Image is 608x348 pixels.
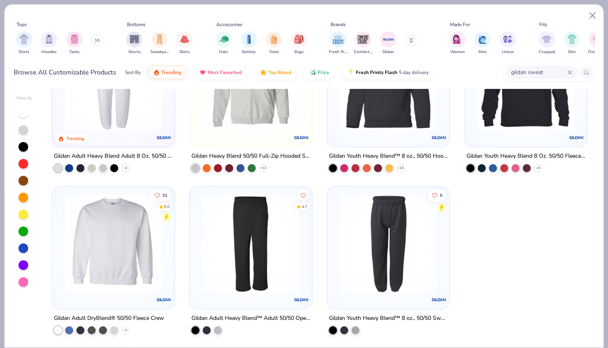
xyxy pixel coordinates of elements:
button: Like [298,189,309,201]
button: filter button [500,31,516,55]
img: Fresh Prints Image [332,33,344,45]
span: + 1 [123,165,127,170]
div: Gildan Youth Heavy Blend™ 8 oz., 50/50 Sweatpants [329,313,448,323]
div: Accessories [216,21,242,28]
button: filter button [66,31,82,55]
img: Hoodies Image [45,35,53,44]
span: Totes [269,49,279,55]
button: filter button [539,31,555,55]
button: Like [151,189,172,201]
button: Most Favorited [193,66,248,79]
span: + 4 [536,165,540,170]
button: Like [428,189,446,201]
span: Shorts [128,49,141,55]
button: filter button [266,31,282,55]
div: Fits [539,21,547,28]
div: Bottoms [127,21,146,28]
span: Bottles [242,49,256,55]
img: trending.gif [153,69,160,76]
div: filter for Comfort Colors [354,31,372,55]
span: Oversized [588,49,606,55]
div: filter for Shorts [126,31,142,55]
img: 33884748-6a48-47bc-946f-b3f24aac6320 [198,194,304,292]
div: filter for Bags [291,31,307,55]
span: Bags [294,49,304,55]
div: filter for Skirts [177,31,193,55]
div: filter for Fresh Prints [329,31,347,55]
span: Fresh Prints Flash [356,69,397,76]
span: Comfort Colors [354,49,372,55]
img: Shorts Image [130,35,139,44]
button: Close [585,8,600,23]
span: Skirts [179,49,190,55]
span: 5 day delivery [399,68,429,77]
button: Fresh Prints Flash5 day delivery [342,66,435,79]
img: Cropped Image [542,35,551,44]
div: Gildan Youth Heavy Blend™ 8 oz., 50/50 Hooded Sweatshirt [329,151,448,161]
span: Fresh Prints [329,49,347,55]
div: filter for Oversized [588,31,606,55]
div: Gildan Adult DryBlend® 50/50 Fleece Crew [54,313,164,323]
div: filter for Men [474,31,491,55]
span: 5 [440,193,442,197]
button: filter button [16,31,32,55]
div: 5.0 [164,204,170,210]
span: + 2 [123,327,127,332]
div: Made For [450,21,470,28]
span: Trending [161,69,181,76]
button: filter button [150,31,169,55]
img: Slim Image [567,35,576,44]
button: filter button [41,31,57,55]
button: filter button [329,31,347,55]
span: Hats [219,49,228,55]
img: Hats Image [219,35,228,44]
img: Sweatpants Image [155,35,164,44]
div: Browse All Customizable Products [14,68,116,77]
div: filter for Women [450,31,466,55]
span: Shirts [18,49,29,55]
div: Gildan Adult Heavy Blend™ Adult 50/50 Open-Bottom Sweatpant [191,313,310,323]
button: filter button [177,31,193,55]
img: Gildan logo [431,129,447,145]
img: d2b2286b-b497-4353-abda-ca1826771838 [335,33,442,131]
img: Gildan logo [156,129,172,145]
span: Sweatpants [150,49,169,55]
button: filter button [354,31,372,55]
img: 4bdc5e08-e1a3-489e-82f9-b56d109cac73 [441,194,547,292]
div: Sort By [125,69,141,76]
div: filter for Unisex [500,31,516,55]
span: Price [318,69,329,76]
button: filter button [380,31,396,55]
div: filter for Sweatpants [150,31,169,55]
div: Filter By [16,95,33,101]
div: 4.7 [302,204,307,210]
img: Bottles Image [244,35,253,44]
img: flash.gif [348,69,354,76]
span: Men [479,49,487,55]
img: Totes Image [269,35,278,44]
span: Slim [568,49,576,55]
img: Shirts Image [19,35,29,44]
div: filter for Hats [216,31,232,55]
span: Gildan [382,49,394,55]
div: Brands [331,21,346,28]
img: 1182b50d-b017-445f-963a-bad20bc01ded [335,194,442,292]
div: filter for Totes [266,31,282,55]
span: Top Rated [268,69,291,76]
div: filter for Tanks [66,31,82,55]
span: + 12 [260,165,266,170]
img: Oversized Image [592,35,602,44]
img: Skirts Image [180,35,189,44]
button: Price [304,66,335,79]
div: Tops [16,21,27,28]
span: Unisex [502,49,514,55]
button: Trending [147,66,187,79]
button: filter button [241,31,257,55]
span: Most Favorited [207,69,242,76]
div: filter for Bottles [241,31,257,55]
img: Women Image [453,35,462,44]
input: Try "T-Shirt" [510,68,567,77]
img: b78a68fa-2026-41a9-aae7-f4844d0a4d53 [60,194,166,292]
button: filter button [564,31,580,55]
div: filter for Cropped [539,31,555,55]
